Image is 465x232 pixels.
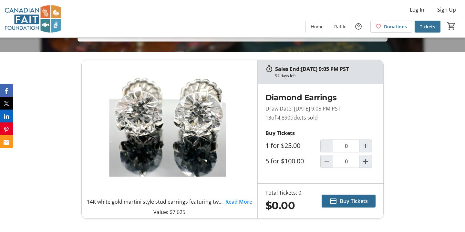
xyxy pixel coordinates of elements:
button: Increment by one [359,155,372,168]
a: Read More [225,198,252,206]
span: Sign Up [437,6,456,14]
button: Log In [405,5,429,15]
a: Tickets [415,21,440,33]
span: [DATE] 9:05 PM PST [301,65,349,72]
button: Sign Up [432,5,461,15]
img: Canadian FAIT Foundation's Logo [4,3,61,35]
span: Donations [384,23,407,30]
span: Log In [410,6,424,14]
p: Value: $7,625 [87,208,252,216]
span: Tickets [420,23,435,30]
span: of 4,890 [271,114,290,121]
span: Raffle [334,23,346,30]
img: Diamond Earrings [82,60,257,195]
p: 13 tickets sold [265,114,376,121]
div: Total Tickets: 0 [265,189,301,197]
a: Home [306,21,329,33]
button: Cart [446,20,457,32]
div: $0.00 [265,198,301,213]
span: Home [311,23,324,30]
p: Draw Date: [DATE] 9:05 PM PST [265,105,376,112]
a: Donations [370,21,412,33]
button: Help [352,20,365,33]
label: 5 for $100.00 [265,157,304,165]
strong: Buy Tickets [265,130,295,137]
span: Sales End: [275,65,301,72]
p: 14K white gold martini style stud earrings featuring two HEARTS AND ARROWS round brilliant-cut la... [87,198,225,206]
h2: Diamond Earrings [265,92,376,103]
div: 97 days left [275,73,296,79]
button: Buy Tickets [322,195,376,208]
label: 1 for $25.00 [265,142,300,150]
button: Increment by one [359,140,372,152]
a: Raffle [329,21,352,33]
span: Buy Tickets [340,197,368,205]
